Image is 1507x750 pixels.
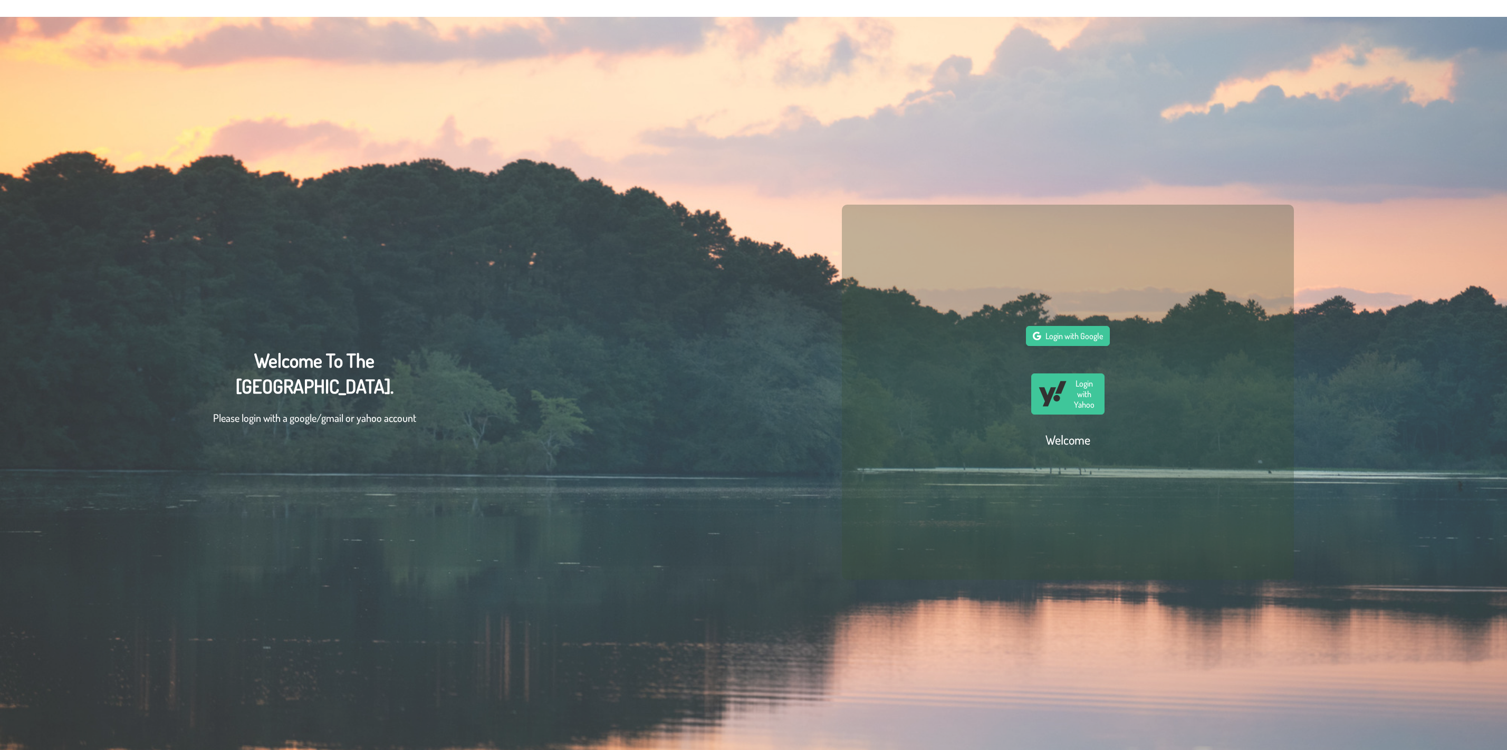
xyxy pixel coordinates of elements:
p: Please login with a google/gmail or yahoo account [213,410,416,426]
span: Login with Google [1045,331,1103,341]
div: Welcome To The [GEOGRAPHIC_DATA]. [213,348,416,436]
button: Login with Google [1026,326,1110,346]
button: Login with Yahoo [1031,373,1105,415]
span: Login with Yahoo [1071,378,1098,410]
h2: Welcome [1045,431,1090,448]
